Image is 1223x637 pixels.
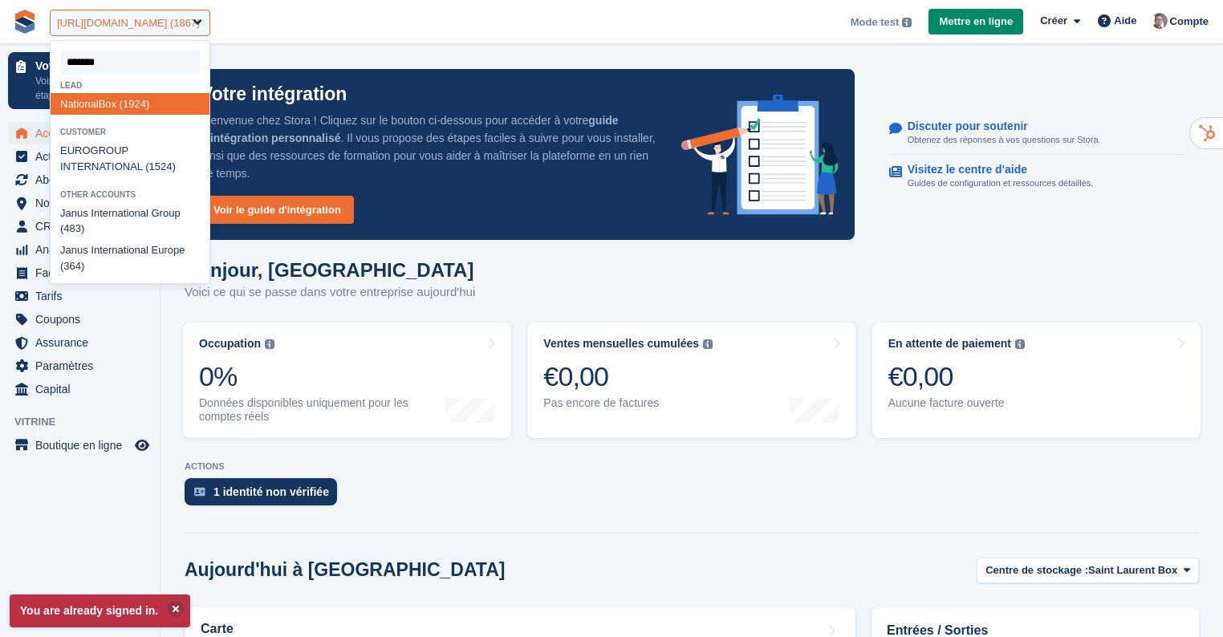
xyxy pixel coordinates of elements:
[201,622,234,636] h2: Carte
[939,14,1013,30] span: Mettre en ligne
[703,339,713,349] img: icon-info-grey-7440780725fd019a000dd9b08b2336e03edf1995a4989e88bcd33f0948082b44.svg
[8,238,152,261] a: menu
[199,396,445,424] div: Données disponibles uniquement pour les comptes réels
[1170,14,1209,30] span: Compte
[51,190,209,199] div: Other accounts
[51,93,209,115] div: lBox (1924)
[8,308,152,331] a: menu
[185,478,345,513] a: 1 identité non vérifiée
[8,145,152,168] a: menu
[928,9,1023,35] a: Mettre en ligne
[8,331,152,354] a: menu
[8,355,152,377] a: menu
[265,339,274,349] img: icon-info-grey-7440780725fd019a000dd9b08b2336e03edf1995a4989e88bcd33f0948082b44.svg
[543,360,713,393] div: €0,00
[543,396,713,410] div: Pas encore de factures
[902,18,912,27] img: icon-info-grey-7440780725fd019a000dd9b08b2336e03edf1995a4989e88bcd33f0948082b44.svg
[194,487,205,497] img: verify_identity-adf6edd0f0f0b5bbfe63781bf79b02c33cf7c696d77639b501bdc392416b5a36.svg
[35,434,132,456] span: Boutique en ligne
[35,331,132,354] span: Assurance
[51,140,209,178] div: EUROGROUP INTER L (1524)
[201,196,354,224] a: Voir le guide d'intégration
[183,323,511,438] a: Occupation 0% Données disponibles uniquement pour les comptes réels
[8,285,152,307] a: menu
[35,145,132,168] span: Activités
[14,414,160,430] span: Vitrine
[35,378,132,400] span: Capital
[985,562,1088,578] span: Centre de stockage :
[908,133,1101,147] p: Obtenez des réponses à vos questions sur Stora.
[872,323,1201,438] a: En attente de paiement €0,00 Aucune facture ouverte
[1152,13,1168,29] img: Sebastien Bonnier
[51,202,209,240] div: Janus Inter l Group (483)
[35,192,132,214] span: Nos centres
[35,285,132,307] span: Tarifs
[1114,13,1136,29] span: Aide
[13,10,37,34] img: stora-icon-8386f47178a22dfd0bd8f6a31ec36ba5ce8667c1dd55bd0f319d3a0aa187defe.svg
[35,355,132,377] span: Paramètres
[851,14,900,30] span: Mode test
[1040,13,1067,29] span: Créer
[185,559,505,581] h2: Aujourd'hui à [GEOGRAPHIC_DATA]
[527,323,855,438] a: Ventes mensuelles cumulées €0,00 Pas encore de factures
[60,98,96,110] span: Nationa
[35,74,131,103] p: Voir les prochaines étapes
[35,122,132,144] span: Accueil
[35,238,132,261] span: Analytique
[908,176,1094,190] p: Guides de configuration et ressources détaillés.
[1015,339,1025,349] img: icon-info-grey-7440780725fd019a000dd9b08b2336e03edf1995a4989e88bcd33f0948082b44.svg
[8,262,152,284] a: menu
[35,308,132,331] span: Coupons
[888,396,1025,410] div: Aucune facture ouverte
[112,244,146,256] span: nationa
[35,215,132,237] span: CRM
[908,120,1088,133] p: Discuter pour soutenir
[201,112,656,182] p: Bienvenue chez Stora ! Cliquez sur le bouton ci-dessous pour accéder à votre . Il vous propose de...
[10,594,190,627] p: You are already signed in.
[888,337,1011,351] div: En attente de paiement
[908,163,1081,176] p: Visitez le centre d'aide
[51,240,209,278] div: Janus Inter l Europe (364)
[889,155,1184,198] a: Visitez le centre d'aide Guides de configuration et ressources détaillés.
[35,262,132,284] span: Factures
[889,112,1184,156] a: Discuter pour soutenir Obtenez des réponses à vos questions sur Stora.
[185,461,1199,472] p: ACTIONS
[201,85,347,103] p: Votre intégration
[199,360,445,393] div: 0%
[8,378,152,400] a: menu
[8,52,152,109] a: Votre intégration Voir les prochaines étapes
[132,436,152,455] a: Boutique d'aperçu
[199,337,261,351] div: Occupation
[51,81,209,90] div: Lead
[681,95,839,215] img: onboarding-info-6c161a55d2c0e0a8cae90662b2fe09162a5109e8cc188191df67fb4f79e88e88.svg
[91,160,137,172] span: NATIONA
[213,485,329,498] div: 1 identité non vérifiée
[8,434,152,456] a: menu
[8,168,152,191] a: menu
[35,60,131,71] p: Votre intégration
[185,259,475,281] h1: Bonjour, [GEOGRAPHIC_DATA]
[201,114,619,144] strong: guide d'intégration personnalisé
[977,558,1199,584] button: Centre de stockage : Saint Laurent Box
[185,283,475,302] p: Voici ce qui se passe dans votre entreprise aujourd'hui
[543,337,699,351] div: Ventes mensuelles cumulées
[51,128,209,136] div: Customer
[8,122,152,144] a: menu
[888,360,1025,393] div: €0,00
[8,192,152,214] a: menu
[35,168,132,191] span: Abonnements
[57,15,200,31] div: [URL][DOMAIN_NAME] (1867)
[112,207,146,219] span: nationa
[8,215,152,237] a: menu
[1088,562,1177,578] span: Saint Laurent Box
